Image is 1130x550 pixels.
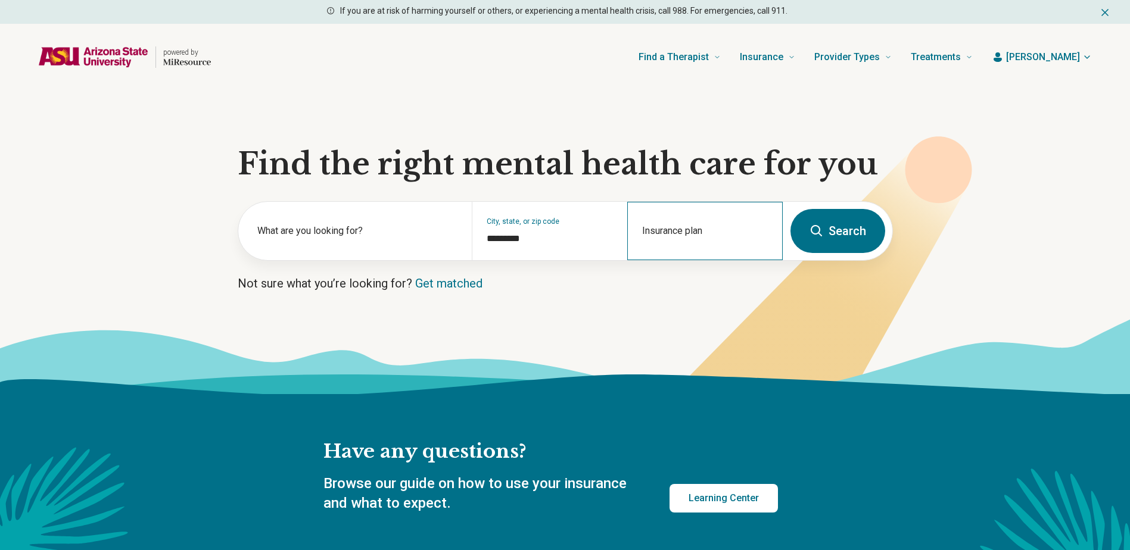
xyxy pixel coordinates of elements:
[911,49,961,65] span: Treatments
[814,49,880,65] span: Provider Types
[639,33,721,81] a: Find a Therapist
[238,275,893,292] p: Not sure what you’re looking for?
[670,484,778,512] a: Learning Center
[257,224,457,238] label: What are you looking for?
[790,209,885,253] button: Search
[323,439,778,464] h2: Have any questions?
[639,49,709,65] span: Find a Therapist
[163,48,211,57] p: powered by
[740,33,795,81] a: Insurance
[238,146,893,182] h1: Find the right mental health care for you
[38,38,211,76] a: Home page
[1099,5,1111,19] button: Dismiss
[340,5,787,17] p: If you are at risk of harming yourself or others, or experiencing a mental health crisis, call 98...
[814,33,892,81] a: Provider Types
[1006,50,1080,64] span: [PERSON_NAME]
[415,276,482,290] a: Get matched
[911,33,973,81] a: Treatments
[992,50,1092,64] button: [PERSON_NAME]
[323,474,641,514] p: Browse our guide on how to use your insurance and what to expect.
[740,49,783,65] span: Insurance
